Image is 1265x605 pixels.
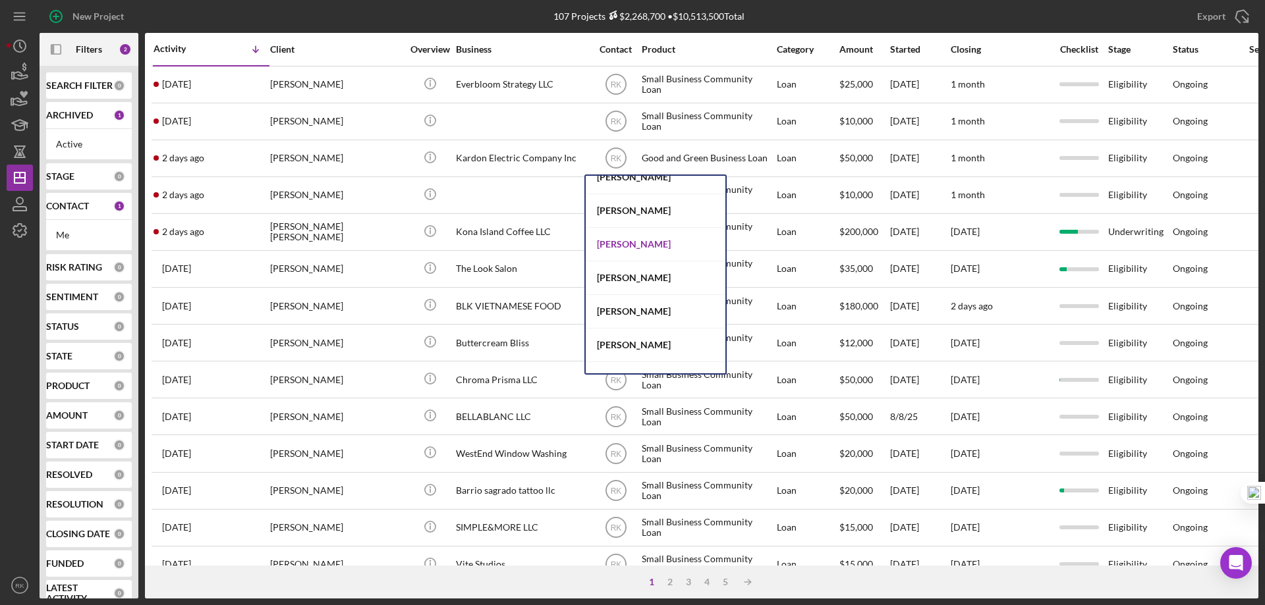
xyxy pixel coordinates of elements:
button: Export [1184,3,1258,30]
span: $20,000 [839,485,873,496]
div: Eligibility [1108,362,1171,397]
div: WestEnd Window Washing [456,436,588,471]
text: RK [610,523,621,533]
span: $50,000 [839,152,873,163]
div: Loan [777,325,838,360]
time: 2025-07-15 14:37 [162,559,191,569]
div: BELLABLANC LLC [456,399,588,434]
time: 2025-08-26 01:51 [162,301,191,311]
text: RK [610,117,621,126]
div: [PERSON_NAME] [586,194,725,228]
div: Eligibility [1108,473,1171,508]
div: Ongoing [1173,522,1208,533]
div: Loan [777,473,838,508]
div: Started [890,44,949,55]
span: $20,000 [839,448,873,459]
div: Loan [777,251,838,286]
div: Loan [777,362,838,397]
time: 1 month [951,189,985,200]
time: 2025-07-29 18:28 [162,485,191,496]
div: Small Business Community Loan [642,436,773,471]
b: CONTACT [46,201,89,211]
div: Loan [777,399,838,434]
div: 0 [113,469,125,481]
div: Ongoing [1173,338,1208,348]
div: [DATE] [890,547,949,582]
div: 0 [113,439,125,451]
div: [PERSON_NAME] [270,547,402,582]
div: [PERSON_NAME] [586,329,725,362]
div: Ongoing [1173,116,1208,126]
div: [PERSON_NAME] [270,251,402,286]
b: SENTIMENT [46,292,98,302]
text: RK [15,582,24,589]
div: Buttercream Bliss [456,325,588,360]
span: $10,000 [839,189,873,200]
div: Loan [777,178,838,213]
span: $35,000 [839,263,873,274]
div: Small Business Community Loan [642,473,773,508]
time: 2025-10-11 21:39 [162,79,191,90]
div: [DATE] [890,510,949,545]
button: New Project [40,3,137,30]
div: 4 [698,577,716,587]
div: Eligibility [1108,547,1171,582]
div: Loan [777,436,838,471]
text: RK [610,560,621,569]
span: $10,000 [839,115,873,126]
div: 0 [113,261,125,273]
div: 2 [661,577,679,587]
div: Loan [777,510,838,545]
time: [DATE] [951,374,980,385]
time: [DATE] [951,263,980,274]
div: [PERSON_NAME] [270,325,402,360]
div: 1 [113,200,125,212]
b: Filters [76,44,102,55]
b: STATE [46,351,72,361]
div: 0 [113,291,125,303]
div: 0 [113,558,125,569]
div: [PERSON_NAME] [586,228,725,261]
div: New Project [72,3,124,30]
time: 1 month [951,78,985,90]
b: CLOSING DATE [46,529,110,539]
text: RK [610,487,621,496]
div: Category [777,44,838,55]
div: Ongoing [1173,79,1208,90]
div: [PERSON_NAME] [270,399,402,434]
time: 2025-10-11 03:16 [162,226,204,237]
time: 2025-08-07 17:12 [162,448,191,459]
div: [DATE] [890,251,949,286]
div: BLK VIETNAMESE FOOD [456,288,588,323]
time: 1 month [951,115,985,126]
div: Export [1197,3,1225,30]
div: Ongoing [1173,485,1208,496]
div: 0 [113,528,125,540]
div: Vite Studios [456,547,588,582]
div: Ongoing [1173,411,1208,422]
time: 2025-10-11 18:17 [162,116,191,126]
time: [DATE] [951,226,980,237]
time: [DATE] [951,558,980,569]
div: 8/8/25 [890,399,949,434]
div: Loan [777,547,838,582]
div: Small Business Community Loan [642,399,773,434]
div: Ongoing [1173,153,1208,163]
div: Activity [154,43,211,54]
div: Overview [405,44,455,55]
span: $50,000 [839,411,873,422]
b: LATEST ACTIVITY [46,583,113,604]
div: Eligibility [1108,510,1171,545]
b: STATUS [46,321,79,332]
b: RESOLVED [46,469,92,480]
div: 0 [113,321,125,332]
div: Amount [839,44,889,55]
div: [PERSON_NAME] [586,161,725,194]
b: START DATE [46,440,99,450]
b: PRODUCT [46,381,90,391]
div: SIMPLE&MORE LLC [456,510,588,545]
text: RK [610,80,621,90]
div: Eligibility [1108,104,1171,139]
div: Active [56,139,122,149]
div: Ongoing [1173,226,1208,237]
